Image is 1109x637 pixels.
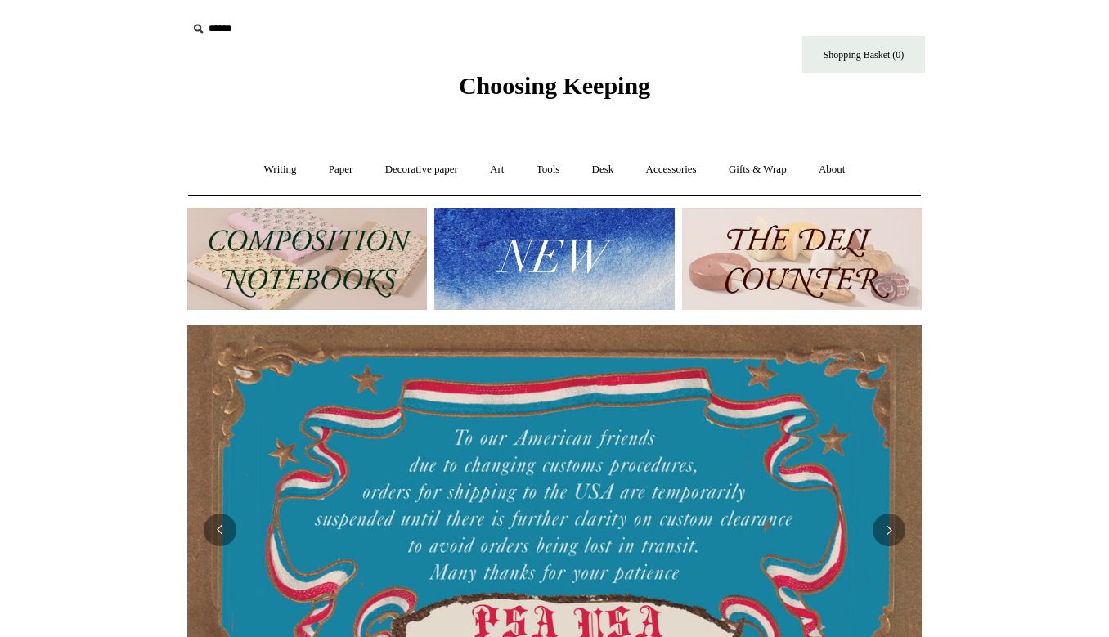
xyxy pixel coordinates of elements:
[249,148,312,191] a: Writing
[459,72,650,99] span: Choosing Keeping
[631,148,712,191] a: Accessories
[522,148,575,191] a: Tools
[434,208,674,310] img: New.jpg__PID:f73bdf93-380a-4a35-bcfe-7823039498e1
[459,85,650,96] a: Choosing Keeping
[802,36,925,73] a: Shopping Basket (0)
[204,514,236,546] button: Previous
[804,148,860,191] a: About
[873,514,905,546] button: Next
[714,148,801,191] a: Gifts & Wrap
[370,148,473,191] a: Decorative paper
[187,208,427,310] img: 202302 Composition ledgers.jpg__PID:69722ee6-fa44-49dd-a067-31375e5d54ec
[475,148,519,191] a: Art
[682,208,922,310] img: The Deli Counter
[314,148,368,191] a: Paper
[577,148,629,191] a: Desk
